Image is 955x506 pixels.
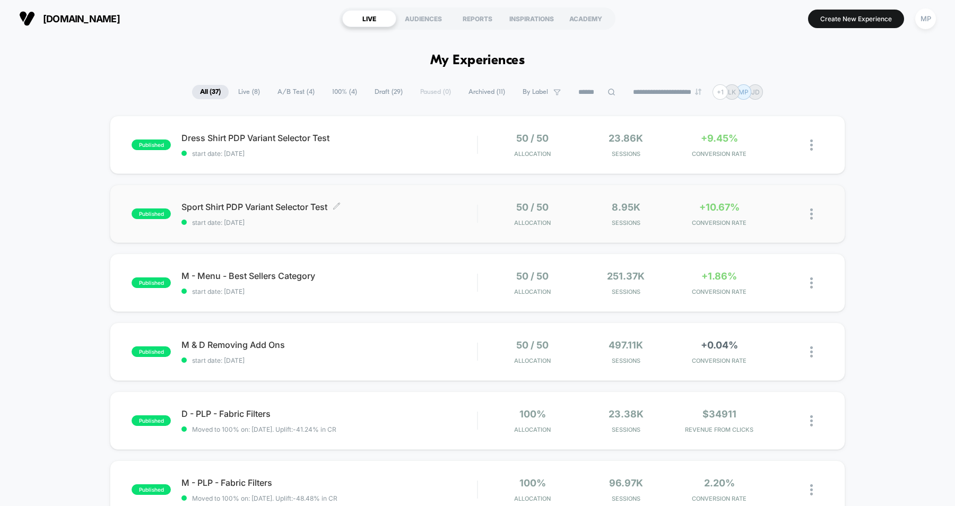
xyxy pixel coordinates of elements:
span: Live ( 8 ) [230,85,268,99]
span: Draft ( 29 ) [367,85,411,99]
span: CONVERSION RATE [675,357,763,364]
span: 50 / 50 [516,202,549,213]
span: 100% [519,408,546,420]
img: close [810,346,813,357]
span: Sessions [582,426,670,433]
span: Allocation [514,495,551,502]
img: close [810,484,813,495]
span: 23.86k [609,133,643,144]
img: end [695,89,701,95]
span: start date: [DATE] [181,356,477,364]
span: Sport Shirt PDP Variant Selector Test [181,202,477,212]
span: Moved to 100% on: [DATE] . Uplift: -41.24% in CR [192,425,336,433]
span: D - PLP - Fabric Filters [181,408,477,419]
span: Allocation [514,219,551,226]
span: Archived ( 11 ) [461,85,513,99]
span: 100% [519,477,546,488]
span: Allocation [514,426,551,433]
span: 96.97k [609,477,643,488]
div: REPORTS [450,10,505,27]
span: Dress Shirt PDP Variant Selector Test [181,133,477,143]
span: published [132,277,171,288]
img: Visually logo [19,11,35,27]
span: 100% ( 4 ) [324,85,365,99]
span: Moved to 100% on: [DATE] . Uplift: -48.48% in CR [192,494,337,502]
span: published [132,139,171,150]
span: A/B Test ( 4 ) [270,85,323,99]
span: +9.45% [701,133,738,144]
img: close [810,208,813,220]
div: ACADEMY [559,10,613,27]
span: start date: [DATE] [181,219,477,226]
span: +1.86% [701,271,737,282]
span: By Label [523,88,548,96]
p: MP [739,88,749,96]
span: published [132,346,171,357]
span: start date: [DATE] [181,287,477,295]
p: JD [751,88,760,96]
span: Sessions [582,495,670,502]
span: published [132,415,171,426]
img: close [810,277,813,289]
span: M - Menu - Best Sellers Category [181,271,477,281]
span: +0.04% [701,339,738,351]
button: Create New Experience [808,10,904,28]
span: CONVERSION RATE [675,219,763,226]
span: M - PLP - Fabric Filters [181,477,477,488]
span: 23.38k [609,408,644,420]
span: 50 / 50 [516,133,549,144]
span: 50 / 50 [516,339,549,351]
span: Allocation [514,288,551,295]
span: $34911 [702,408,736,420]
span: Sessions [582,288,670,295]
span: published [132,208,171,219]
span: Allocation [514,357,551,364]
div: AUDIENCES [396,10,450,27]
span: 8.95k [612,202,640,213]
span: 251.37k [607,271,645,282]
span: Allocation [514,150,551,158]
span: CONVERSION RATE [675,288,763,295]
button: MP [912,8,939,30]
span: start date: [DATE] [181,150,477,158]
p: LK [728,88,736,96]
img: close [810,415,813,426]
div: + 1 [713,84,728,100]
span: Sessions [582,357,670,364]
img: close [810,139,813,151]
span: All ( 37 ) [192,85,229,99]
span: +10.67% [699,202,740,213]
h1: My Experiences [430,53,525,68]
span: 2.20% [704,477,735,488]
span: CONVERSION RATE [675,150,763,158]
div: MP [915,8,936,29]
span: CONVERSION RATE [675,495,763,502]
span: [DOMAIN_NAME] [43,13,120,24]
span: 497.11k [609,339,643,351]
span: M & D Removing Add Ons [181,339,477,350]
button: [DOMAIN_NAME] [16,10,123,27]
div: LIVE [342,10,396,27]
span: Sessions [582,150,670,158]
span: 50 / 50 [516,271,549,282]
span: published [132,484,171,495]
span: Sessions [582,219,670,226]
div: INSPIRATIONS [505,10,559,27]
span: REVENUE FROM CLICKS [675,426,763,433]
